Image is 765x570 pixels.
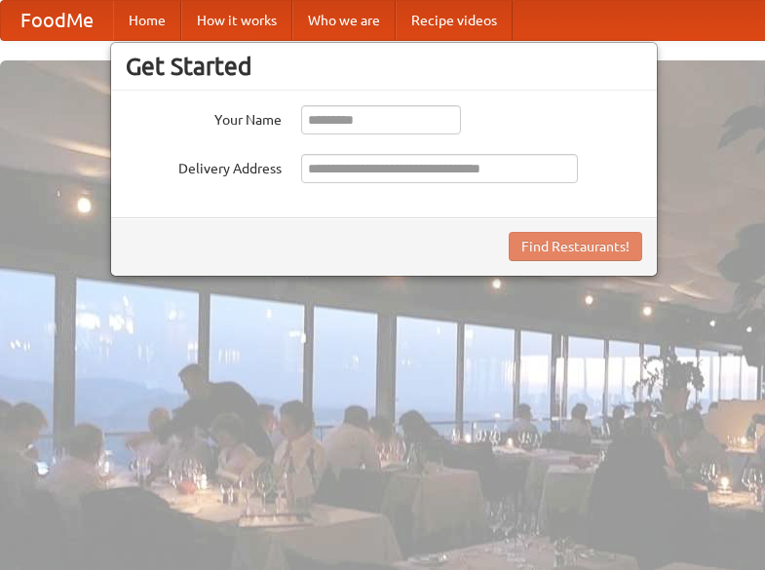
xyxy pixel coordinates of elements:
[509,232,642,261] button: Find Restaurants!
[126,154,282,178] label: Delivery Address
[396,1,513,40] a: Recipe videos
[1,1,113,40] a: FoodMe
[292,1,396,40] a: Who we are
[113,1,181,40] a: Home
[181,1,292,40] a: How it works
[126,105,282,130] label: Your Name
[126,52,642,81] h3: Get Started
